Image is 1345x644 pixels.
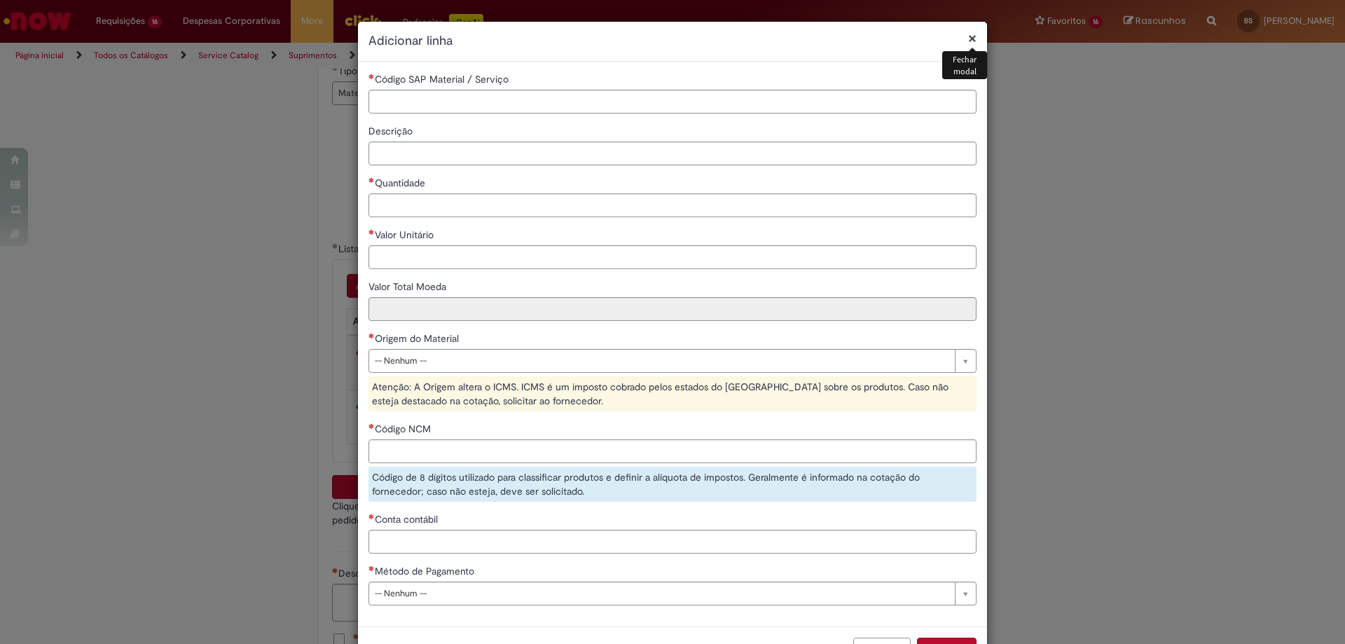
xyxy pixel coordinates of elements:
[375,582,948,605] span: -- Nenhum --
[368,193,977,217] input: Quantidade
[368,142,977,165] input: Descrição
[368,229,375,235] span: Necessários
[375,350,948,372] span: -- Nenhum --
[368,297,977,321] input: Valor Total Moeda
[368,467,977,502] div: Código de 8 dígitos utilizado para classificar produtos e definir a alíquota de impostos. Geralme...
[968,31,977,46] button: Fechar modal
[368,566,375,571] span: Necessários
[375,332,462,345] span: Origem do Material
[375,228,436,241] span: Valor Unitário
[368,177,375,183] span: Necessários
[368,514,375,519] span: Necessários
[942,51,987,79] div: Fechar modal
[368,74,375,79] span: Necessários
[368,280,449,293] span: Somente leitura - Valor Total Moeda
[375,513,441,526] span: Conta contábil
[368,530,977,554] input: Conta contábil
[368,333,375,338] span: Necessários
[375,423,434,435] span: Código NCM
[375,177,428,189] span: Quantidade
[368,32,977,50] h2: Adicionar linha
[375,73,511,85] span: Código SAP Material / Serviço
[375,565,477,577] span: Método de Pagamento
[368,423,375,429] span: Necessários
[368,439,977,463] input: Código NCM
[368,245,977,269] input: Valor Unitário
[368,90,977,114] input: Código SAP Material / Serviço
[368,125,415,137] span: Descrição
[368,376,977,411] div: Atenção: A Origem altera o ICMS. ICMS é um imposto cobrado pelos estados do [GEOGRAPHIC_DATA] sob...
